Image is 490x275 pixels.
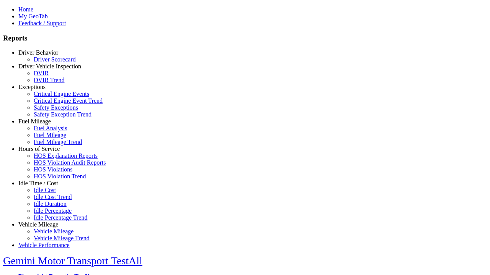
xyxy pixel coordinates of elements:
[18,49,58,56] a: Driver Behavior
[3,34,487,42] h3: Reports
[34,70,49,76] a: DVIR
[34,77,64,83] a: DVIR Trend
[34,139,82,145] a: Fuel Mileage Trend
[18,84,46,90] a: Exceptions
[34,166,72,173] a: HOS Violations
[34,214,87,221] a: Idle Percentage Trend
[34,187,56,193] a: Idle Cost
[34,111,91,118] a: Safety Exception Trend
[18,221,58,228] a: Vehicle Mileage
[18,6,33,13] a: Home
[18,146,60,152] a: Hours of Service
[34,194,72,200] a: Idle Cost Trend
[34,159,106,166] a: HOS Violation Audit Reports
[34,104,78,111] a: Safety Exceptions
[18,242,70,248] a: Vehicle Performance
[18,20,66,26] a: Feedback / Support
[34,152,98,159] a: HOS Explanation Reports
[34,56,76,63] a: Driver Scorecard
[34,207,72,214] a: Idle Percentage
[18,180,58,186] a: Idle Time / Cost
[3,255,142,267] a: Gemini Motor Transport TestAll
[34,132,66,138] a: Fuel Mileage
[18,63,81,70] a: Driver Vehicle Inspection
[34,97,103,104] a: Critical Engine Event Trend
[34,201,67,207] a: Idle Duration
[18,118,51,125] a: Fuel Mileage
[34,228,73,235] a: Vehicle Mileage
[34,173,86,180] a: HOS Violation Trend
[34,125,67,131] a: Fuel Analysis
[34,235,90,241] a: Vehicle Mileage Trend
[34,91,89,97] a: Critical Engine Events
[18,13,48,19] a: My GeoTab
